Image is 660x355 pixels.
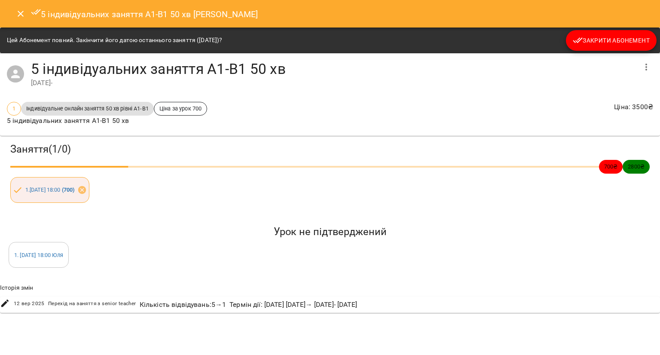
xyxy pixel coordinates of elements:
[9,225,651,239] h5: Урок не підтверджений
[14,252,63,258] a: 1. [DATE] 18:00 Юля
[228,298,359,312] div: Термін дії : [DATE] [DATE] → [DATE] - [DATE]
[7,33,222,48] div: Цей Абонемент повний. Закінчити його датою останнього заняття ([DATE])?
[25,187,75,193] a: 1.[DATE] 18:00 (700)
[48,300,136,308] span: Перехід на заняття з senior teacher
[573,35,650,46] span: Закрити Абонемент
[7,116,207,126] p: 5 індивідуальних заняття А1-В1 50 хв
[10,143,650,156] h3: Заняття ( 1 / 0 )
[21,104,154,113] span: Індивідуальне онлайн заняття 50 хв рівні А1-В1
[14,300,45,308] span: 12 вер 2025
[31,78,636,88] div: [DATE] -
[138,298,228,312] div: Кількість відвідувань : 5 → 1
[10,177,89,203] div: 1.[DATE] 18:00 (700)
[31,60,636,78] h4: 5 індивідуальних заняття А1-В1 50 хв
[10,3,31,24] button: Close
[566,30,657,51] button: Закрити Абонемент
[599,162,623,171] span: 700 ₴
[7,104,21,113] span: 1
[623,162,650,171] span: 2800 ₴
[62,187,75,193] b: ( 700 )
[614,102,653,112] p: Ціна : 3500 ₴
[154,104,207,113] span: Ціна за урок 700
[31,7,258,21] h6: 5 індивідуальних заняття А1-В1 50 хв [PERSON_NAME]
